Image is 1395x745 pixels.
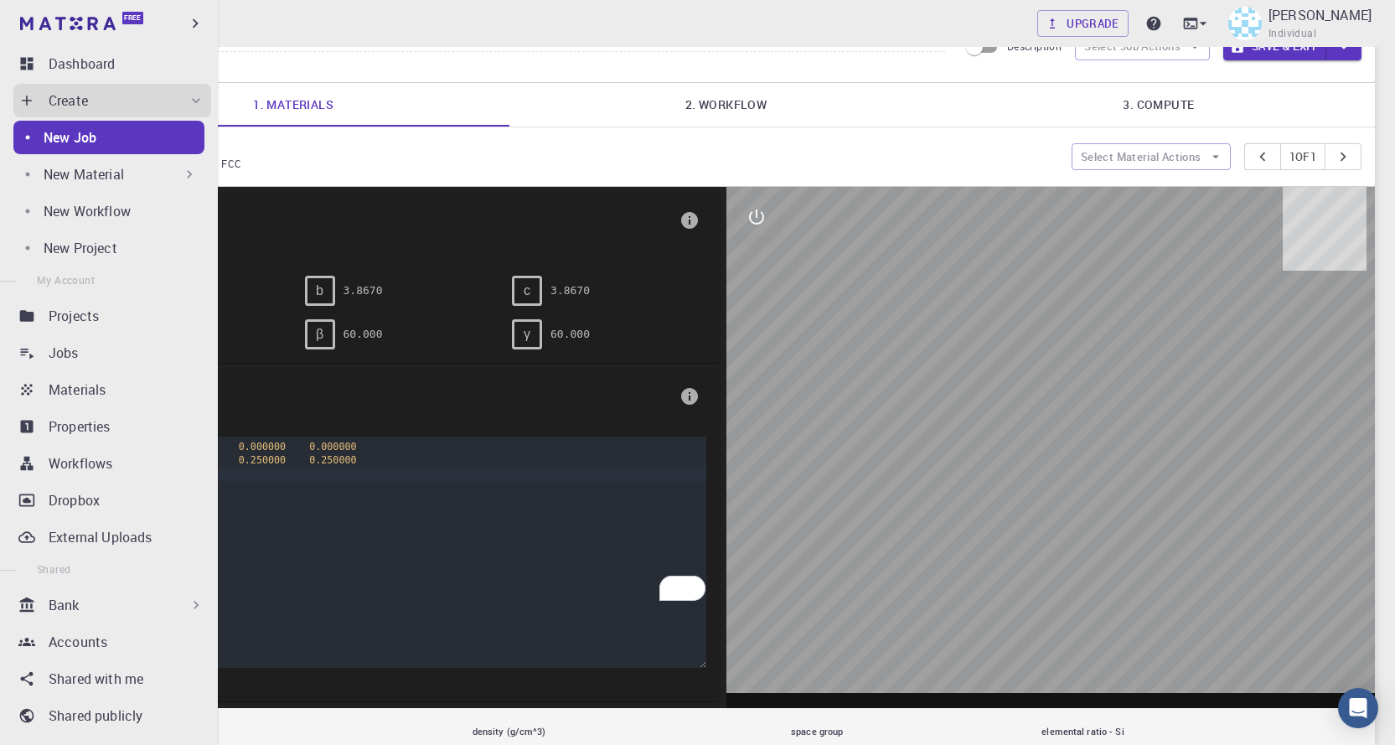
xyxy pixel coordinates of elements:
[77,83,509,127] a: 1. Materials
[97,207,673,234] span: Lattice
[943,83,1375,127] a: 3. Compute
[524,327,530,342] span: γ
[44,164,124,184] p: New Material
[13,373,211,406] a: Materials
[13,231,204,265] a: New Project
[13,410,211,443] a: Properties
[49,416,111,437] p: Properties
[550,276,590,305] pre: 3.8670
[673,380,706,413] button: info
[13,194,204,228] a: New Workflow
[1280,143,1326,170] button: 1of1
[49,91,88,111] p: Create
[1228,7,1262,40] img: Mohaned Mohammed
[44,201,131,221] p: New Workflow
[13,84,211,117] div: Create
[49,669,143,689] p: Shared with me
[133,141,1058,156] p: Silicon FCC
[49,595,80,615] p: Bank
[1244,143,1362,170] div: pager
[1268,5,1372,25] p: [PERSON_NAME]
[13,121,204,154] a: New Job
[13,588,211,622] div: Bank
[37,562,70,576] span: Shared
[13,158,204,191] div: New Material
[13,625,211,659] a: Accounts
[1338,688,1378,728] div: Open Intercom Messenger
[49,54,115,74] p: Dashboard
[49,706,142,726] p: Shared publicly
[13,447,211,480] a: Workflows
[34,12,94,27] span: Support
[316,283,323,298] span: b
[121,437,705,604] div: To enrich screen reader interactions, please activate Accessibility in Grammarly extension settings
[97,383,673,410] span: Basis
[673,204,706,237] button: info
[344,276,383,305] pre: 3.8670
[49,490,100,510] p: Dropbox
[524,283,530,298] span: c
[37,273,95,287] span: My Account
[344,319,383,349] pre: 60.000
[239,441,286,453] span: 0.000000
[49,632,107,652] p: Accounts
[221,157,248,170] span: FCC
[49,380,106,400] p: Materials
[20,17,116,30] img: logo
[49,453,112,473] p: Workflows
[13,299,211,333] a: Projects
[13,47,211,80] a: Dashboard
[1072,143,1231,170] button: Select Material Actions
[1007,39,1062,53] span: Description
[97,234,673,249] span: FCC
[13,520,211,554] a: External Uploads
[309,441,356,453] span: 0.000000
[550,319,590,349] pre: 60.000
[13,484,211,517] a: Dropbox
[239,454,286,466] span: 0.250000
[49,343,79,363] p: Jobs
[49,527,152,547] p: External Uploads
[44,238,117,258] p: New Project
[13,699,211,732] a: Shared publicly
[1037,10,1129,37] a: Upgrade
[1268,25,1316,42] span: Individual
[13,336,211,370] a: Jobs
[44,127,96,147] p: New Job
[49,306,99,326] p: Projects
[316,327,323,342] span: β
[13,662,211,696] a: Shared with me
[509,83,942,127] a: 2. Workflow
[309,454,356,466] span: 0.250000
